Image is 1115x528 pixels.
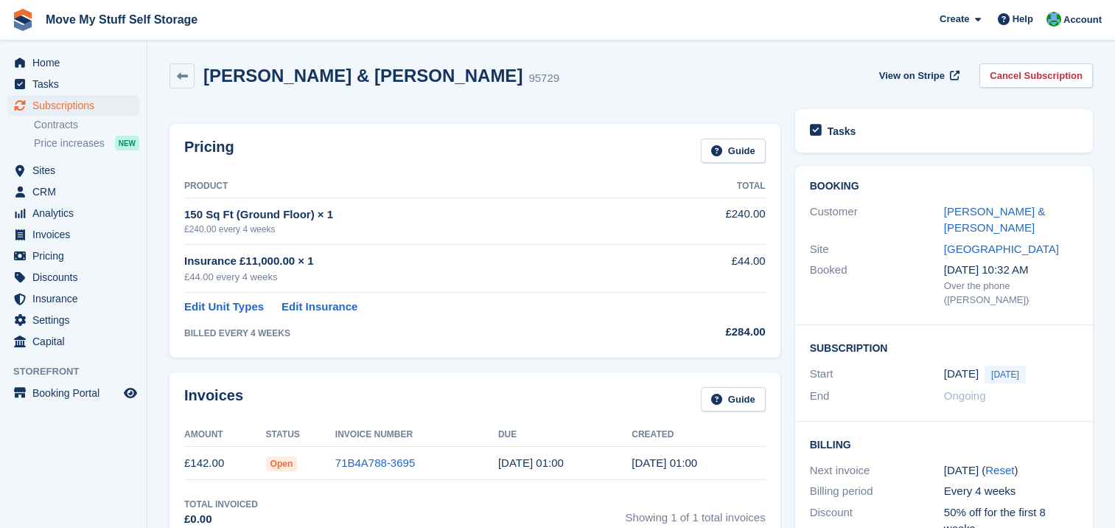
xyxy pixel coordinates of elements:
div: Site [810,241,944,258]
h2: Subscription [810,340,1078,355]
h2: [PERSON_NAME] & [PERSON_NAME] [203,66,522,86]
span: Ongoing [944,389,986,402]
span: Analytics [32,203,121,223]
a: menu [7,246,139,266]
th: Total [657,175,766,198]
span: Pricing [32,246,121,266]
div: Total Invoiced [184,498,258,511]
div: Over the phone ([PERSON_NAME]) [944,279,1078,308]
div: Booked [810,262,944,308]
span: Tasks [32,74,121,94]
a: View on Stripe [873,63,962,88]
div: Customer [810,204,944,237]
div: End [810,388,944,405]
h2: Pricing [184,139,234,163]
span: Storefront [13,364,147,379]
span: Sites [32,160,121,181]
div: 95729 [528,70,559,87]
span: Create [940,12,969,27]
span: CRM [32,181,121,202]
div: £44.00 every 4 weeks [184,270,657,285]
h2: Tasks [828,125,856,138]
div: BILLED EVERY 4 WEEKS [184,327,657,340]
a: Contracts [34,118,139,132]
div: Billing period [810,483,944,500]
div: NEW [115,136,139,150]
a: Guide [701,139,766,163]
a: menu [7,310,139,330]
div: [DATE] 10:32 AM [944,262,1078,279]
time: 2025-07-18 00:00:34 UTC [632,456,697,469]
th: Status [266,423,335,447]
span: Open [266,456,298,471]
a: menu [7,331,139,352]
a: [GEOGRAPHIC_DATA] [944,243,1059,255]
th: Product [184,175,657,198]
div: £0.00 [184,511,258,528]
td: £142.00 [184,447,266,480]
img: stora-icon-8386f47178a22dfd0bd8f6a31ec36ba5ce8667c1dd55bd0f319d3a0aa187defe.svg [12,9,34,31]
div: Start [810,366,944,383]
td: £44.00 [657,245,766,293]
span: View on Stripe [879,69,945,83]
span: Settings [32,310,121,330]
img: Dan [1046,12,1061,27]
div: £284.00 [657,324,766,341]
span: Invoices [32,224,121,245]
a: Reset [985,464,1014,476]
a: Move My Stuff Self Storage [40,7,203,32]
a: menu [7,288,139,309]
span: Help [1013,12,1033,27]
a: Cancel Subscription [979,63,1093,88]
h2: Invoices [184,387,243,411]
a: menu [7,160,139,181]
span: Showing 1 of 1 total invoices [626,498,766,528]
span: Home [32,52,121,73]
th: Due [498,423,632,447]
a: menu [7,203,139,223]
div: Every 4 weeks [944,483,1078,500]
span: Capital [32,331,121,352]
span: [DATE] [985,366,1026,383]
a: Price increases NEW [34,135,139,151]
span: Discounts [32,267,121,288]
a: menu [7,95,139,116]
a: menu [7,267,139,288]
th: Invoice Number [335,423,498,447]
a: menu [7,52,139,73]
th: Amount [184,423,266,447]
span: Account [1063,13,1102,27]
a: menu [7,74,139,94]
td: £240.00 [657,198,766,244]
a: menu [7,383,139,403]
span: Insurance [32,288,121,309]
div: 150 Sq Ft (Ground Floor) × 1 [184,206,657,223]
span: Subscriptions [32,95,121,116]
div: [DATE] ( ) [944,462,1078,479]
a: menu [7,181,139,202]
time: 2025-07-19 00:00:00 UTC [498,456,564,469]
div: Insurance £11,000.00 × 1 [184,253,657,270]
h2: Billing [810,437,1078,451]
a: Preview store [122,384,139,402]
th: Created [632,423,765,447]
time: 2025-07-18 00:00:00 UTC [944,366,979,383]
a: Guide [701,387,766,411]
h2: Booking [810,181,1078,192]
a: Edit Insurance [282,299,357,316]
span: Booking Portal [32,383,121,403]
a: 71B4A788-3695 [335,456,415,469]
a: [PERSON_NAME] & [PERSON_NAME] [944,205,1046,235]
div: £240.00 every 4 weeks [184,223,657,236]
span: Price increases [34,136,105,150]
div: Next invoice [810,462,944,479]
a: Edit Unit Types [184,299,264,316]
a: menu [7,224,139,245]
